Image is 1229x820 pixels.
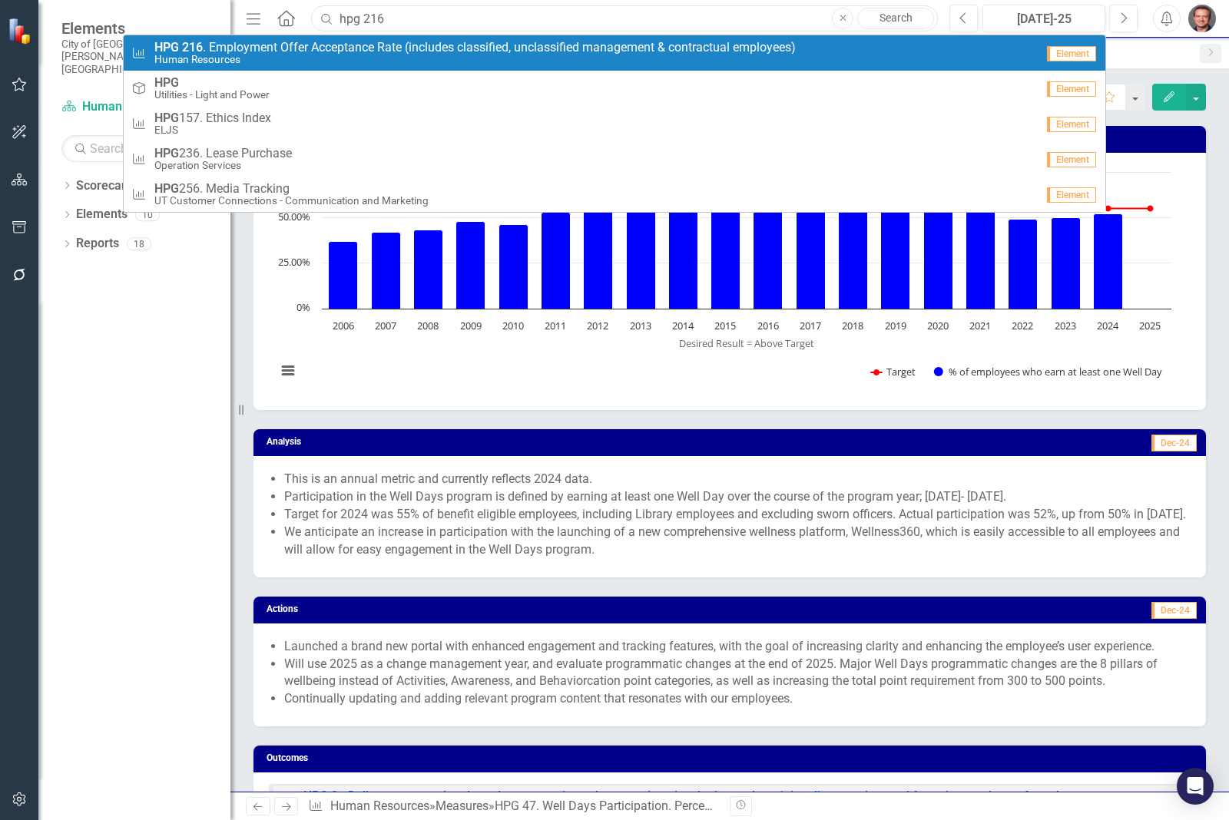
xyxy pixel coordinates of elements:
[154,41,796,55] span: . Employment Offer Acceptance Rate (includes classified, unclassified management & contractual em...
[800,319,821,332] text: 2017
[8,18,35,45] img: ClearPoint Strategy
[587,319,608,332] text: 2012
[1047,117,1096,132] span: Element
[1047,46,1096,61] span: Element
[154,147,292,160] span: 236. Lease Purchase
[76,177,139,195] a: Scorecards
[308,798,718,815] div: » »
[924,178,953,309] path: 2020, 72. % of employees who earn at least one Well Day.
[124,71,1105,106] a: Utilities - Light and PowerElement
[1188,5,1216,32] img: Lawrence Pollack
[154,54,796,65] small: Human Resources
[154,160,292,171] small: Operation Services
[267,437,662,447] h3: Analysis
[1047,152,1096,167] span: Element
[495,799,964,813] div: HPG 47. Well Days Participation. Percent of Employees who earn at least one Well Day.
[714,319,736,332] text: 2015
[61,19,215,38] span: Elements
[679,336,814,350] text: Desired Result = Above Target
[757,319,779,332] text: 2016
[267,753,1198,763] h3: Outcomes
[127,237,151,250] div: 18
[154,111,271,125] span: 157. Ethics Index
[284,524,1191,559] li: We anticipate an increase in participation with the launching of a new comprehensive wellness pla...
[669,196,698,309] path: 2014, 62. % of employees who earn at least one Well Day.
[1055,319,1076,332] text: 2023
[842,319,863,332] text: 2018
[333,319,354,332] text: 2006
[278,210,310,223] text: 50.00%
[1052,218,1081,309] path: 2023, 50. % of employees who earn at least one Well Day.
[982,5,1105,32] button: [DATE]-25
[1047,187,1096,203] span: Element
[296,300,310,314] text: 0%
[584,210,613,309] path: 2012, 54. % of employees who earn at least one Well Day.
[284,471,1191,488] li: This is an annual metric and currently reflects 2024 data.
[542,213,571,309] path: 2011, 53. % of employees who earn at least one Well Day.
[269,164,1191,395] div: Chart. Highcharts interactive chart.
[417,319,439,332] text: 2008
[284,488,1191,506] li: Participation in the Well Days program is defined by earning at least one Well Day over the cours...
[414,230,443,309] path: 2008, 43. % of employees who earn at least one Well Day.
[1139,319,1161,332] text: 2025
[329,172,1151,309] g: % of employees who earn at least one Well Day, series 2 of 2. Bar series with 20 bars.
[267,604,641,614] h3: Actions
[76,235,119,253] a: Reports
[124,106,1105,141] a: 157. Ethics IndexELJSElement
[1105,206,1111,212] path: 2024, 55. Target.
[1047,81,1096,97] span: Element
[124,177,1105,212] a: 256. Media TrackingUT Customer Connections - Communication and MarketingElement
[1094,214,1123,309] path: 2024, 52. % of employees who earn at least one Well Day.
[1151,435,1197,451] span: Dec-24
[797,173,826,309] path: 2017, 75. % of employees who earn at least one Well Day.
[436,799,489,813] a: Measures
[885,319,906,332] text: 2019
[1177,768,1214,805] div: Open Intercom Messenger
[754,184,783,309] path: 2016, 69. % of employees who earn at least one Well Day.
[330,799,429,813] a: Human Resources
[988,10,1100,28] div: [DATE]-25
[545,319,566,332] text: 2011
[871,365,916,379] button: Show Target
[839,174,868,309] path: 2018, 74. % of employees who earn at least one Well Day.
[61,98,215,116] a: Human Resources
[135,208,160,221] div: 10
[1151,602,1197,619] span: Dec-24
[966,181,995,309] path: 2021, 70. % of employees who earn at least one Well Day.
[1009,220,1038,309] path: 2022, 49. % of employees who earn at least one Well Day.
[630,319,651,332] text: 2013
[927,319,949,332] text: 2020
[672,319,694,332] text: 2014
[502,319,524,332] text: 2010
[375,319,396,332] text: 2007
[627,207,656,309] path: 2013, 56. % of employees who earn at least one Well Day.
[460,319,482,332] text: 2009
[277,360,299,382] button: View chart menu, Chart
[372,233,401,309] path: 2007, 42. % of employees who earn at least one Well Day.
[934,365,1165,379] button: Show % of employees who earn at least one Well Day
[456,222,485,309] path: 2009, 48. % of employees who earn at least one Well Day.
[269,164,1179,395] svg: Interactive chart
[284,656,1191,691] li: Will use 2025 as a change management year, and evaluate programmatic changes at the end of 2025. ...
[124,141,1105,177] a: 236. Lease PurchaseOperation ServicesElement
[76,206,128,223] a: Elements
[969,319,991,332] text: 2021
[311,5,938,32] input: Search ClearPoint...
[881,174,910,309] path: 2019, 74. % of employees who earn at least one Well Day.
[499,225,528,309] path: 2010, 46. % of employees who earn at least one Well Day.
[284,506,1191,524] li: Target for 2024 was 55% of benefit eligible employees, including Library employees and excluding ...
[329,242,358,309] path: 2006, 37. % of employees who earn at least one Well Day.
[154,182,429,196] span: 256. Media Tracking
[278,255,310,269] text: 25.00%
[154,124,271,136] small: ELJS
[284,690,1191,708] li: Continually updating and adding relevant program content that resonates with our employees.
[857,8,934,29] a: Search
[284,638,1191,656] li: Launched a brand new portal with enhanced engagement and tracking features, with the goal of incr...
[61,135,215,162] input: Search Below...
[61,38,215,75] small: City of [GEOGRAPHIC_DATA][PERSON_NAME], [GEOGRAPHIC_DATA]
[154,195,429,207] small: UT Customer Connections - Communication and Marketing
[154,89,270,101] small: Utilities - Light and Power
[1148,206,1154,212] path: 2025, 55. Target.
[1012,319,1033,332] text: 2022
